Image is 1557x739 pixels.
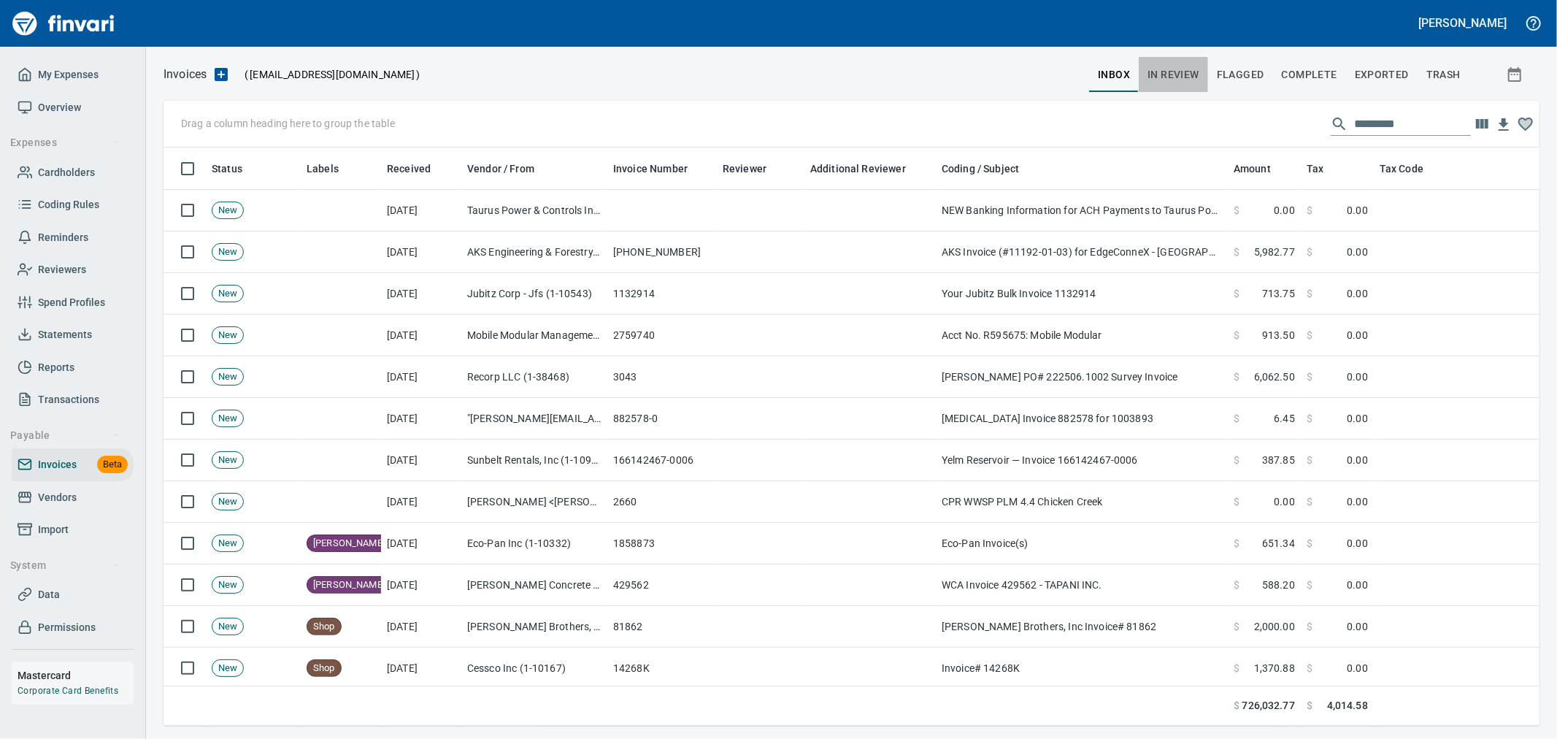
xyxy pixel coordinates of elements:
span: Reviewer [723,160,766,177]
span: 0.00 [1347,203,1368,218]
td: [DATE] [381,523,461,564]
span: Labels [307,160,339,177]
td: AKS Engineering & Forestry, LLC (1-10029) [461,231,607,273]
span: Payable [10,426,120,445]
span: 651.34 [1262,536,1295,551]
span: $ [1234,578,1239,592]
span: Amount [1234,160,1290,177]
td: 3043 [607,356,717,398]
td: Taurus Power & Controls Inc. (1-29832) [461,190,607,231]
td: [DATE] [381,356,461,398]
td: 1858873 [607,523,717,564]
span: 0.00 [1347,369,1368,384]
span: $ [1234,411,1239,426]
span: $ [1307,578,1312,592]
span: 0.00 [1347,411,1368,426]
span: Exported [1355,66,1409,84]
td: [DATE] [381,190,461,231]
td: [DATE] [381,564,461,606]
a: Vendors [12,481,134,514]
span: Overview [38,99,81,117]
td: [PERSON_NAME] <[PERSON_NAME][EMAIL_ADDRESS][DOMAIN_NAME]> [461,481,607,523]
span: 1,370.88 [1254,661,1295,675]
img: Finvari [9,6,118,41]
span: $ [1234,369,1239,384]
td: 429562 [607,564,717,606]
span: System [10,556,120,575]
span: New [212,370,243,384]
span: 0.00 [1347,578,1368,592]
td: [DATE] [381,315,461,356]
span: $ [1307,619,1312,634]
span: Invoice Number [613,160,688,177]
a: Overview [12,91,134,124]
span: $ [1307,494,1312,509]
span: 913.50 [1262,328,1295,342]
h6: Mastercard [18,667,134,684]
a: Reminders [12,221,134,254]
td: WCA Invoice 429562 - TAPANI INC. [936,564,1228,606]
span: [PERSON_NAME] [307,578,391,592]
span: 726,032.77 [1242,698,1295,713]
span: New [212,245,243,259]
td: 2660 [607,481,717,523]
span: New [212,329,243,342]
span: $ [1307,369,1312,384]
button: Choose columns to display [1471,113,1493,135]
td: [DATE] [381,398,461,440]
span: Tax Code [1380,160,1423,177]
span: Expenses [10,134,120,152]
button: System [4,552,126,579]
span: 0.00 [1347,494,1368,509]
td: [DATE] [381,606,461,648]
a: Transactions [12,383,134,416]
span: New [212,204,243,218]
span: Reports [38,359,74,377]
span: $ [1234,453,1239,467]
span: Received [387,160,431,177]
span: New [212,453,243,467]
span: $ [1307,245,1312,259]
span: 0.00 [1347,661,1368,675]
h5: [PERSON_NAME] [1419,15,1507,31]
td: Invoice# 14268K [936,648,1228,689]
td: [PERSON_NAME] Concrete Accessories (1-11125) [461,564,607,606]
span: Status [212,160,261,177]
span: New [212,412,243,426]
span: $ [1307,453,1312,467]
a: Reviewers [12,253,134,286]
span: Coding Rules [38,196,99,214]
a: Cardholders [12,156,134,189]
span: [EMAIL_ADDRESS][DOMAIN_NAME] [248,67,416,82]
td: [DATE] [381,231,461,273]
span: Invoices [38,456,77,474]
nav: breadcrumb [164,66,207,83]
td: NEW Banking Information for ACH Payments to Taurus Power & Controls [936,190,1228,231]
td: [DATE] [381,648,461,689]
span: Received [387,160,450,177]
span: $ [1307,536,1312,551]
td: "[PERSON_NAME][EMAIL_ADDRESS][DOMAIN_NAME]" <[PERSON_NAME][EMAIL_ADDRESS][DOMAIN_NAME]> [461,398,607,440]
p: Invoices [164,66,207,83]
span: In Review [1147,66,1199,84]
span: Import [38,521,69,539]
span: Reminders [38,229,88,247]
td: [DATE] [381,440,461,481]
td: 2759740 [607,315,717,356]
span: $ [1307,328,1312,342]
span: 6.45 [1274,411,1295,426]
span: Amount [1234,160,1271,177]
span: Vendor / From [467,160,534,177]
span: $ [1307,411,1312,426]
td: Eco-Pan Invoice(s) [936,523,1228,564]
button: Download Table [1493,114,1515,136]
span: 387.85 [1262,453,1295,467]
span: Tax [1307,160,1342,177]
span: Transactions [38,391,99,409]
span: Additional Reviewer [810,160,906,177]
a: Spend Profiles [12,286,134,319]
span: 0.00 [1347,245,1368,259]
span: trash [1426,66,1461,84]
button: Show invoices within a particular date range [1493,61,1539,88]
